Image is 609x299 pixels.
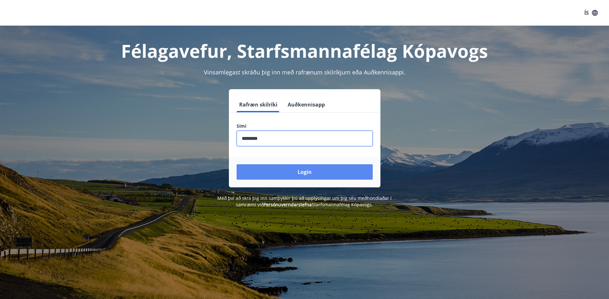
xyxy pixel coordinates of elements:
a: Persónuverndarstefna [264,201,312,208]
button: Rafræn skilríki [237,97,280,112]
button: ÍS [581,7,601,19]
label: Sími [237,123,373,129]
button: Auðkennisapp [285,97,327,112]
h1: Félagavefur, Starfsmannafélag Kópavogs [81,38,528,63]
span: Með því að skrá þig inn samþykkir þú að upplýsingar um þig séu meðhöndlaðar í samræmi við Starfsm... [217,195,392,208]
button: Login [237,164,373,180]
span: Vinsamlegast skráðu þig inn með rafrænum skilríkjum eða Auðkennisappi. [204,68,405,76]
